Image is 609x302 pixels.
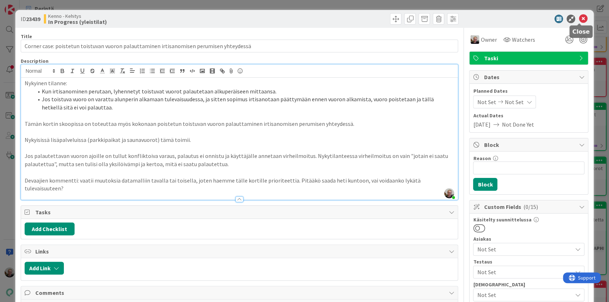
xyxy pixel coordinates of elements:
[21,33,32,40] label: Title
[33,95,455,111] li: Jos toistuva vuoro on varattu alunperin alkamaan tulevaisuudessa, ja sitten sopimus irtisanotaan ...
[477,268,572,276] span: Not Set
[473,178,497,191] button: Block
[484,140,575,149] span: Block
[484,73,575,81] span: Dates
[471,35,479,44] img: JH
[444,188,454,198] img: p6a4HZyo4Mr4c9ktn731l0qbKXGT4cnd.jpg
[25,152,455,168] p: Jos palautettavan vuoron ajoille on tullut konfliktoiva varaus, palautus ei onnistu ja käyttäjäll...
[477,245,572,254] span: Not Set
[26,15,40,22] b: 23439
[484,203,575,211] span: Custom Fields
[21,15,40,23] span: ID
[35,288,445,297] span: Comments
[21,40,458,52] input: type card name here...
[25,120,455,128] p: Tämän kortin skoopissa on toteuttaa myös kokonaan poistetun toistuvan vuoron palauttaminen irtisa...
[502,120,534,129] span: Not Done Yet
[15,1,32,10] span: Support
[512,35,535,44] span: Watchers
[477,291,572,299] span: Not Set
[484,54,575,62] span: Taski
[48,13,107,19] span: Kenno - Kehitys
[21,58,49,64] span: Description
[33,87,455,96] li: Kun irtisanominen perutaan, lyhennetyt toistuvat vuorot palautetaan alkuperäiseen mittaansa.
[25,262,64,275] button: Add Link
[473,282,584,287] div: [DEMOGRAPHIC_DATA]
[473,155,491,162] label: Reason
[25,222,75,235] button: Add Checklist
[25,176,455,193] p: Devaajien kommentti: vaatii muutoksia datamalliin tavalla tai toisella, joten haemme tälle kortil...
[504,98,523,106] span: Not Set
[473,87,584,95] span: Planned Dates
[481,35,497,44] span: Owner
[25,136,455,144] p: Nykyisissä lisäpalveluissa (parkkipaikat ja saunavuorot) tämä toimii.
[473,120,490,129] span: [DATE]
[572,28,590,35] h5: Close
[35,208,445,216] span: Tasks
[473,217,584,222] div: Käsitelty suunnittelussa
[523,203,538,210] span: ( 0/15 )
[473,112,584,119] span: Actual Dates
[48,19,107,25] b: In Progress (yleistilat)
[25,79,455,87] p: Nykyinen tilanne:
[477,98,496,106] span: Not Set
[473,236,584,241] div: Asiakas
[35,247,445,256] span: Links
[473,259,584,264] div: Testaus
